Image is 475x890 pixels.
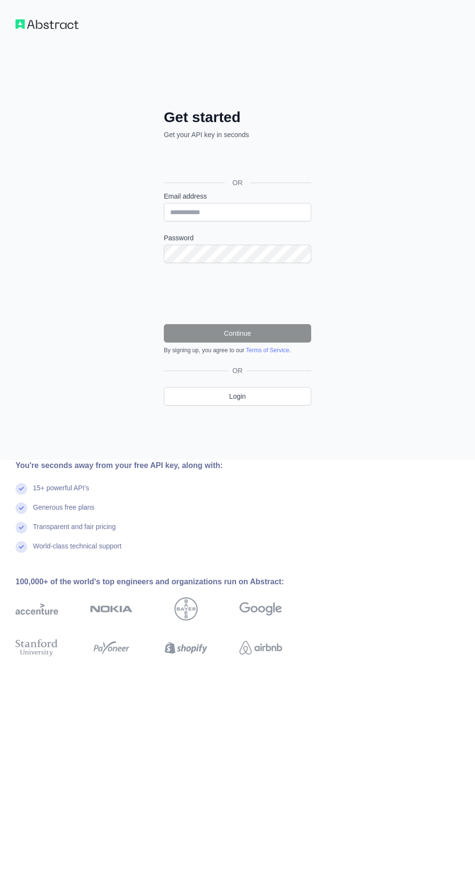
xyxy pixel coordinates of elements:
iframe: Bouton "Se connecter avec Google" [159,150,314,172]
div: World-class technical support [33,541,122,561]
div: Transparent and fair pricing [33,522,116,541]
img: check mark [16,502,27,514]
div: By signing up, you agree to our . [164,346,311,354]
img: shopify [165,637,207,658]
img: check mark [16,522,27,533]
div: Generous free plans [33,502,95,522]
img: accenture [16,597,58,621]
img: airbnb [239,637,282,658]
img: google [239,597,282,621]
label: Email address [164,191,311,201]
iframe: reCAPTCHA [164,275,311,312]
img: bayer [174,597,198,621]
p: Get your API key in seconds [164,130,311,140]
img: stanford university [16,637,58,658]
button: Continue [164,324,311,343]
div: You're seconds away from your free API key, along with: [16,460,313,471]
a: Login [164,387,311,406]
span: OR [225,178,251,187]
img: check mark [16,541,27,553]
div: 15+ powerful API's [33,483,89,502]
img: check mark [16,483,27,495]
img: Workflow [16,19,79,29]
label: Password [164,233,311,243]
img: nokia [90,597,133,621]
img: payoneer [90,637,133,658]
span: OR [229,366,247,375]
h2: Get started [164,109,311,126]
div: 100,000+ of the world's top engineers and organizations run on Abstract: [16,576,313,588]
a: Terms of Service [246,347,289,354]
